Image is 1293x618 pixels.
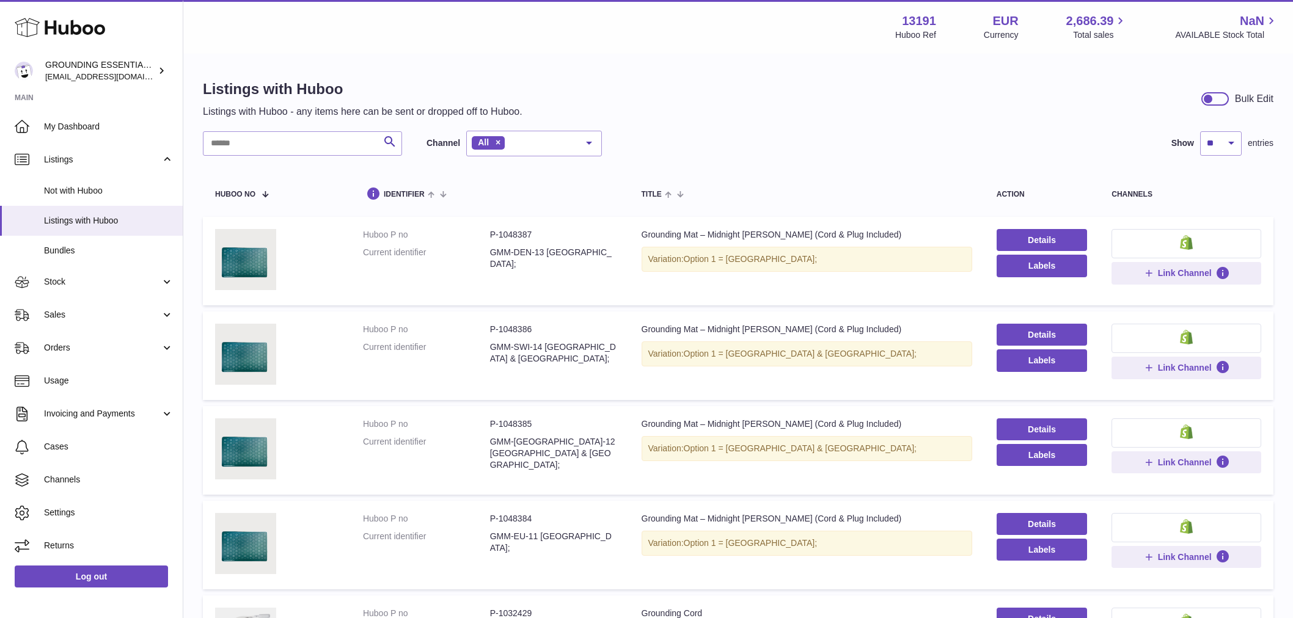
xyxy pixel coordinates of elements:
[1073,29,1127,41] span: Total sales
[1112,191,1261,198] div: channels
[1066,13,1114,29] span: 2,686.39
[15,62,33,80] img: internalAdmin-13191@internal.huboo.com
[1158,551,1212,562] span: Link Channel
[44,121,174,133] span: My Dashboard
[684,443,917,453] span: Option 1 = [GEOGRAPHIC_DATA] & [GEOGRAPHIC_DATA];
[1112,262,1261,284] button: Link Channel
[1158,267,1212,278] span: Link Channel
[363,229,490,241] dt: Huboo P no
[490,341,617,365] dd: GMM-SWI-14 [GEOGRAPHIC_DATA] & [GEOGRAPHIC_DATA];
[363,436,490,471] dt: Current identifier
[1158,362,1212,373] span: Link Channel
[44,309,161,321] span: Sales
[997,324,1088,346] a: Details
[1240,13,1264,29] span: NaN
[44,342,161,354] span: Orders
[997,513,1088,535] a: Details
[1175,13,1278,41] a: NaN AVAILABLE Stock Total
[363,531,490,554] dt: Current identifier
[1175,29,1278,41] span: AVAILABLE Stock Total
[1158,457,1212,468] span: Link Channel
[642,341,972,366] div: Variation:
[215,418,276,479] img: Grounding Mat – Midnight Moss (Cord & Plug Included)
[45,71,180,81] span: [EMAIL_ADDRESS][DOMAIN_NAME]
[997,418,1088,440] a: Details
[203,105,522,118] p: Listings with Huboo - any items here can be sent or dropped off to Huboo.
[490,229,617,241] dd: P-1048387
[1180,519,1193,534] img: shopify-small.png
[902,13,936,29] strong: 13191
[363,513,490,525] dt: Huboo P no
[215,324,276,385] img: Grounding Mat – Midnight Moss (Cord & Plug Included)
[44,245,174,256] span: Bundles
[363,341,490,365] dt: Current identifier
[44,507,174,518] span: Settings
[642,531,972,556] div: Variation:
[490,513,617,525] dd: P-1048384
[44,185,174,197] span: Not with Huboo
[215,191,255,198] span: Huboo no
[44,408,161,420] span: Invoicing and Payments
[427,137,460,149] label: Channel
[984,29,1019,41] div: Currency
[642,247,972,272] div: Variation:
[45,59,155,82] div: GROUNDING ESSENTIALS INTERNATIONAL SLU
[44,540,174,551] span: Returns
[1112,546,1261,568] button: Link Channel
[490,247,617,270] dd: GMM-DEN-13 [GEOGRAPHIC_DATA];
[15,565,168,587] a: Log out
[642,436,972,461] div: Variation:
[215,513,276,574] img: Grounding Mat – Midnight Moss (Cord & Plug Included)
[490,418,617,430] dd: P-1048385
[478,137,489,147] span: All
[203,79,522,99] h1: Listings with Huboo
[215,229,276,290] img: Grounding Mat – Midnight Moss (Cord & Plug Included)
[997,191,1088,198] div: action
[684,349,917,358] span: Option 1 = [GEOGRAPHIC_DATA] & [GEOGRAPHIC_DATA];
[363,247,490,270] dt: Current identifier
[384,191,425,198] span: identifier
[642,324,972,335] div: Grounding Mat – Midnight [PERSON_NAME] (Cord & Plug Included)
[1248,137,1273,149] span: entries
[1066,13,1128,41] a: 2,686.39 Total sales
[44,441,174,453] span: Cases
[642,513,972,525] div: Grounding Mat – Midnight [PERSON_NAME] (Cord & Plug Included)
[642,229,972,241] div: Grounding Mat – Midnight [PERSON_NAME] (Cord & Plug Included)
[642,191,662,198] span: title
[363,418,490,430] dt: Huboo P no
[1180,235,1193,250] img: shopify-small.png
[490,436,617,471] dd: GMM-[GEOGRAPHIC_DATA]-12 [GEOGRAPHIC_DATA] & [GEOGRAPHIC_DATA];
[44,215,174,227] span: Listings with Huboo
[895,29,936,41] div: Huboo Ref
[992,13,1018,29] strong: EUR
[684,254,818,264] span: Option 1 = [GEOGRAPHIC_DATA];
[997,539,1088,561] button: Labels
[1112,451,1261,473] button: Link Channel
[1180,330,1193,344] img: shopify-small.png
[490,531,617,554] dd: GMM-EU-11 [GEOGRAPHIC_DATA];
[1180,424,1193,439] img: shopify-small.png
[997,349,1088,371] button: Labels
[44,154,161,165] span: Listings
[490,324,617,335] dd: P-1048386
[997,255,1088,277] button: Labels
[997,444,1088,466] button: Labels
[997,229,1088,251] a: Details
[1112,357,1261,379] button: Link Channel
[1171,137,1194,149] label: Show
[684,538,818,548] span: Option 1 = [GEOGRAPHIC_DATA];
[44,474,174,485] span: Channels
[363,324,490,335] dt: Huboo P no
[642,418,972,430] div: Grounding Mat – Midnight [PERSON_NAME] (Cord & Plug Included)
[1235,92,1273,106] div: Bulk Edit
[44,276,161,288] span: Stock
[44,375,174,387] span: Usage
